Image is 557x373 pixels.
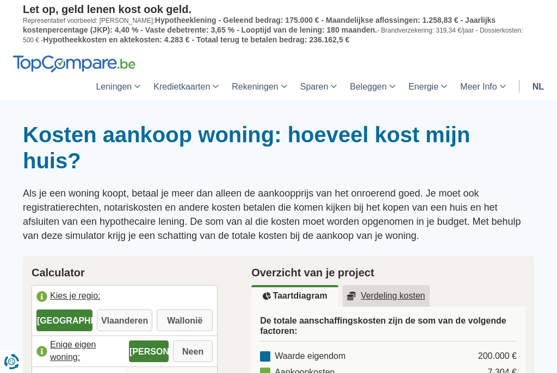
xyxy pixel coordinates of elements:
label: Kies je regio: [32,286,217,309]
img: TopCompare [13,55,135,73]
p: Let op, geld lenen kost ook geld. [23,3,534,16]
p: Als je een woning koopt, betaal je meer dan alleen de aankoopprijs van het onroerend goed. Je moe... [23,187,534,243]
h1: Kosten aankoop woning: hoeveel kost mijn huis? [23,122,534,174]
a: nl [526,73,550,100]
p: Representatief voorbeeld: [PERSON_NAME]: - Brandverzekering: 319,34 €/jaar - Dossierkosten: 500 € - [23,16,534,45]
label: Vlaanderen [97,309,153,331]
a: Sparen [294,73,344,100]
label: [GEOGRAPHIC_DATA] [36,309,92,331]
span: Hypotheekkosten en aktekosten: 4.283 € - Totaal terug te betalen bedrag: 236.162,5 € [43,35,349,44]
a: Meer Info [454,73,512,100]
u: Verdeling kosten [347,292,425,300]
h3: De totale aanschaffingskosten zijn de som van de volgende factoren: [260,315,517,341]
label: [PERSON_NAME] [129,340,169,362]
a: Leningen [89,73,147,100]
label: Neen [173,340,213,362]
a: Kredietkaarten [147,73,225,100]
span: Hypotheeklening - Geleend bedrag: 175.000 € - Maandelijkse aflossingen: 1.258,83 € - Jaarlijks ko... [23,16,496,34]
a: Energie [402,73,454,100]
a: Beleggen [343,73,402,100]
h2: Calculator [32,264,218,281]
label: Wallonië [157,309,213,331]
h2: Overzicht van je project [251,264,525,281]
a: Rekeningen [225,73,293,100]
div: Waarde eigendom [260,350,345,363]
u: Taartdiagram [263,292,327,300]
label: Enige eigen woning: [32,339,125,363]
div: 200.000 € [478,350,517,363]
